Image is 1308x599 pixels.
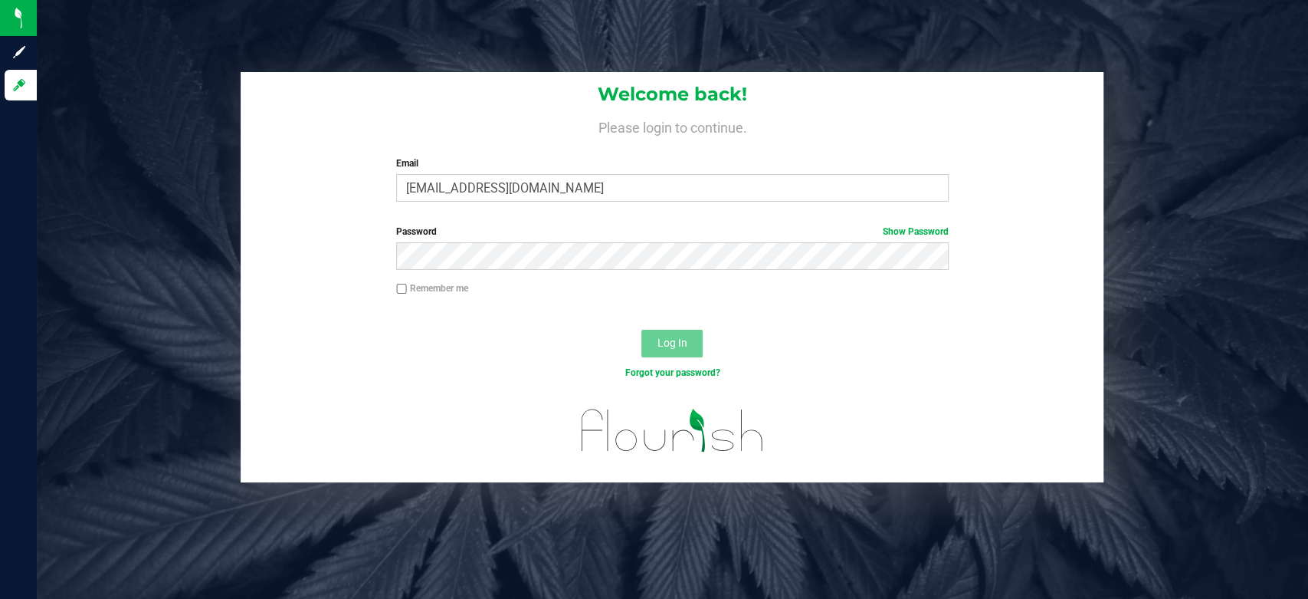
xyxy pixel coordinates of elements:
img: flourish_logo.svg [565,396,780,466]
inline-svg: Sign up [11,44,27,60]
label: Remember me [396,281,468,295]
a: Forgot your password? [624,367,720,378]
span: Log In [657,337,687,349]
span: Password [396,226,437,237]
h4: Please login to continue. [241,117,1103,135]
a: Show Password [883,226,949,237]
inline-svg: Log in [11,77,27,93]
button: Log In [641,330,703,357]
h1: Welcome back! [241,84,1103,104]
label: Email [396,156,949,170]
input: Remember me [396,284,407,295]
